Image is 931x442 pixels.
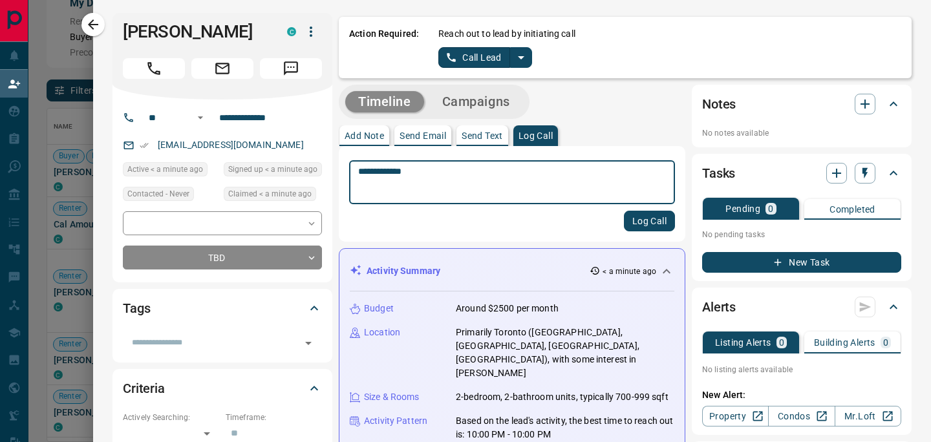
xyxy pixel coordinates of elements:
span: Email [191,58,253,79]
div: Sun Oct 12 2025 [123,162,217,180]
span: Call [123,58,185,79]
div: split button [438,47,532,68]
div: Tags [123,293,322,324]
p: Building Alerts [814,338,875,347]
p: 2-bedroom, 2-bathroom units, typically 700-999 sqft [456,390,669,404]
p: Pending [725,204,760,213]
h2: Tags [123,298,150,319]
div: TBD [123,246,322,269]
a: Mr.Loft [835,406,901,426]
h2: Alerts [702,297,736,317]
p: 0 [779,338,784,347]
p: No listing alerts available [702,364,901,375]
p: Log Call [519,131,553,140]
div: Sun Oct 12 2025 [224,162,322,180]
p: Location [364,326,400,339]
p: Reach out to lead by initiating call [438,27,575,41]
button: Timeline [345,91,424,112]
span: Signed up < a minute ago [228,163,317,176]
div: Alerts [702,291,901,322]
a: Condos [768,406,835,426]
p: Activity Summary [367,264,440,278]
h2: Criteria [123,378,165,399]
p: Based on the lead's activity, the best time to reach out is: 10:00 PM - 10:00 PM [456,414,674,441]
p: Budget [364,302,394,315]
p: No notes available [702,127,901,139]
span: Active < a minute ago [127,163,203,176]
p: < a minute ago [603,266,656,277]
button: Open [299,334,317,352]
div: Criteria [123,373,322,404]
button: Log Call [624,211,675,231]
div: Sun Oct 12 2025 [224,187,322,205]
a: [EMAIL_ADDRESS][DOMAIN_NAME] [158,140,304,150]
a: Property [702,406,769,426]
p: Primarily Toronto ([GEOGRAPHIC_DATA], [GEOGRAPHIC_DATA], [GEOGRAPHIC_DATA], [GEOGRAPHIC_DATA]), w... [456,326,674,380]
p: Send Email [400,131,446,140]
div: condos.ca [287,27,296,36]
p: No pending tasks [702,225,901,244]
p: Actively Searching: [123,412,219,423]
button: New Task [702,252,901,273]
button: Call Lead [438,47,510,68]
h1: [PERSON_NAME] [123,21,268,42]
p: 0 [768,204,773,213]
p: New Alert: [702,388,901,402]
p: 0 [883,338,888,347]
span: Claimed < a minute ago [228,187,312,200]
h2: Tasks [702,163,735,184]
span: Message [260,58,322,79]
p: Size & Rooms [364,390,420,404]
p: Add Note [345,131,384,140]
p: Send Text [462,131,503,140]
p: Around $2500 per month [456,302,559,315]
div: Notes [702,89,901,120]
div: Activity Summary< a minute ago [350,259,674,283]
p: Completed [829,205,875,214]
p: Listing Alerts [715,338,771,347]
button: Open [193,110,208,125]
p: Activity Pattern [364,414,427,428]
div: Tasks [702,158,901,189]
h2: Notes [702,94,736,114]
svg: Email Verified [140,141,149,150]
span: Contacted - Never [127,187,189,200]
p: Action Required: [349,27,419,68]
button: Campaigns [429,91,523,112]
p: Timeframe: [226,412,322,423]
